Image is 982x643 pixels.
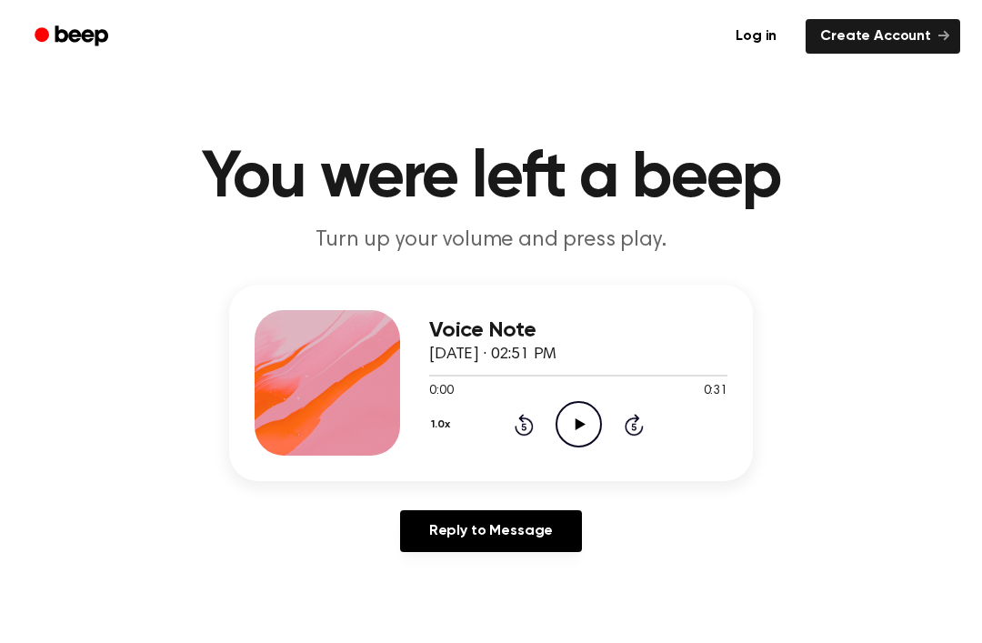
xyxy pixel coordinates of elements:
span: [DATE] · 02:51 PM [429,347,556,363]
p: Turn up your volume and press play. [142,226,840,256]
a: Create Account [806,19,960,54]
a: Beep [22,19,125,55]
span: 0:00 [429,382,453,401]
button: 1.0x [429,409,456,440]
h3: Voice Note [429,318,727,343]
span: 0:31 [704,382,727,401]
a: Log in [717,15,795,57]
h1: You were left a beep [25,146,957,211]
a: Reply to Message [400,510,582,552]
